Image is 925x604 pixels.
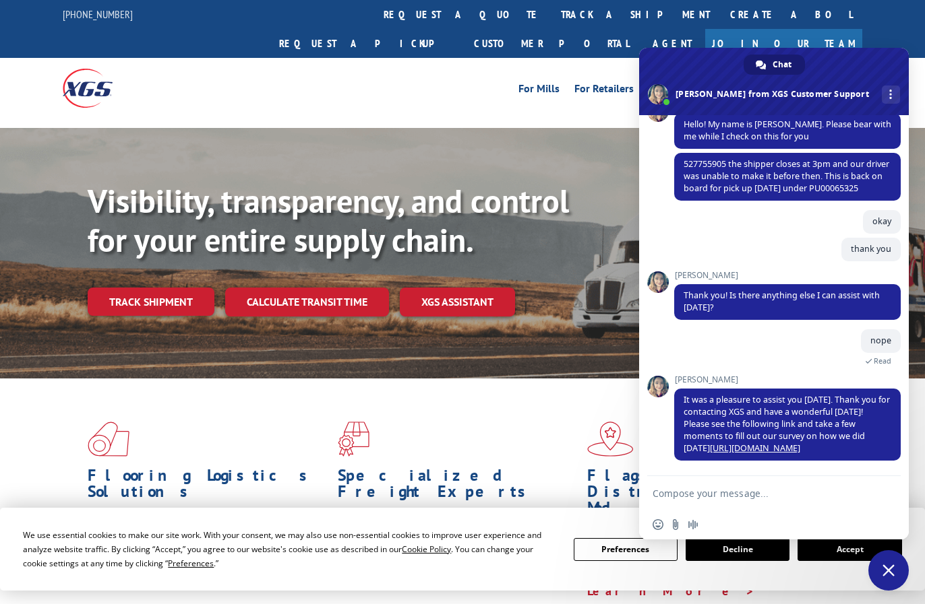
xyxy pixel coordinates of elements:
span: Send a file [670,519,681,530]
h1: Flagship Distribution Model [587,467,827,523]
a: Customer Portal [464,29,639,58]
div: We use essential cookies to make our site work. With your consent, we may also use non-essential ... [23,528,557,570]
span: Chat [773,55,792,75]
p: From 123 overlength loads to delicate cargo, our experienced staff knows the best way to move you... [338,506,578,566]
a: For Mills [518,83,560,98]
a: [URL][DOMAIN_NAME] [710,442,800,454]
a: Agent [639,29,705,58]
div: More channels [882,86,900,104]
span: Read [874,356,891,366]
button: Accept [798,538,901,561]
span: Preferences [168,558,214,569]
a: [PHONE_NUMBER] [63,7,133,21]
span: Hello! My name is [PERSON_NAME]. Please bear with me while I check on this for you [684,119,891,142]
span: [PERSON_NAME] [674,271,901,280]
a: Request a pickup [269,29,464,58]
div: Chat [744,55,805,75]
button: Decline [686,538,789,561]
img: xgs-icon-total-supply-chain-intelligence-red [88,422,129,457]
span: Audio message [688,519,698,530]
span: okay [872,215,891,227]
span: Thank you! Is there anything else I can assist with [DATE]? [684,290,880,313]
img: xgs-icon-flagship-distribution-model-red [587,422,634,457]
a: Join Our Team [705,29,862,58]
span: [PERSON_NAME] [674,375,901,384]
h1: Flooring Logistics Solutions [88,467,328,506]
div: Close chat [868,550,909,591]
span: thank you [851,243,891,255]
textarea: Compose your message... [653,488,866,500]
span: It was a pleasure to assist you [DATE]. Thank you for contacting XGS and have a wonderful [DATE]!... [684,394,890,454]
button: Preferences [574,538,678,561]
img: xgs-icon-focused-on-flooring-red [338,422,369,457]
h1: Specialized Freight Experts [338,467,578,506]
span: As an industry carrier of choice, XGS has brought innovation and dedication to flooring logistics... [88,506,297,554]
span: Insert an emoji [653,519,663,530]
a: Calculate transit time [225,288,389,316]
a: Track shipment [88,288,214,316]
span: 527755905 the shipper closes at 3pm and our driver was unable to make it before then. This is bac... [684,158,889,194]
b: Visibility, transparency, and control for your entire supply chain. [88,180,569,261]
a: Learn More > [587,583,755,599]
span: Cookie Policy [402,543,451,555]
a: XGS ASSISTANT [400,288,515,316]
a: For Retailers [574,83,634,98]
span: nope [870,335,891,346]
